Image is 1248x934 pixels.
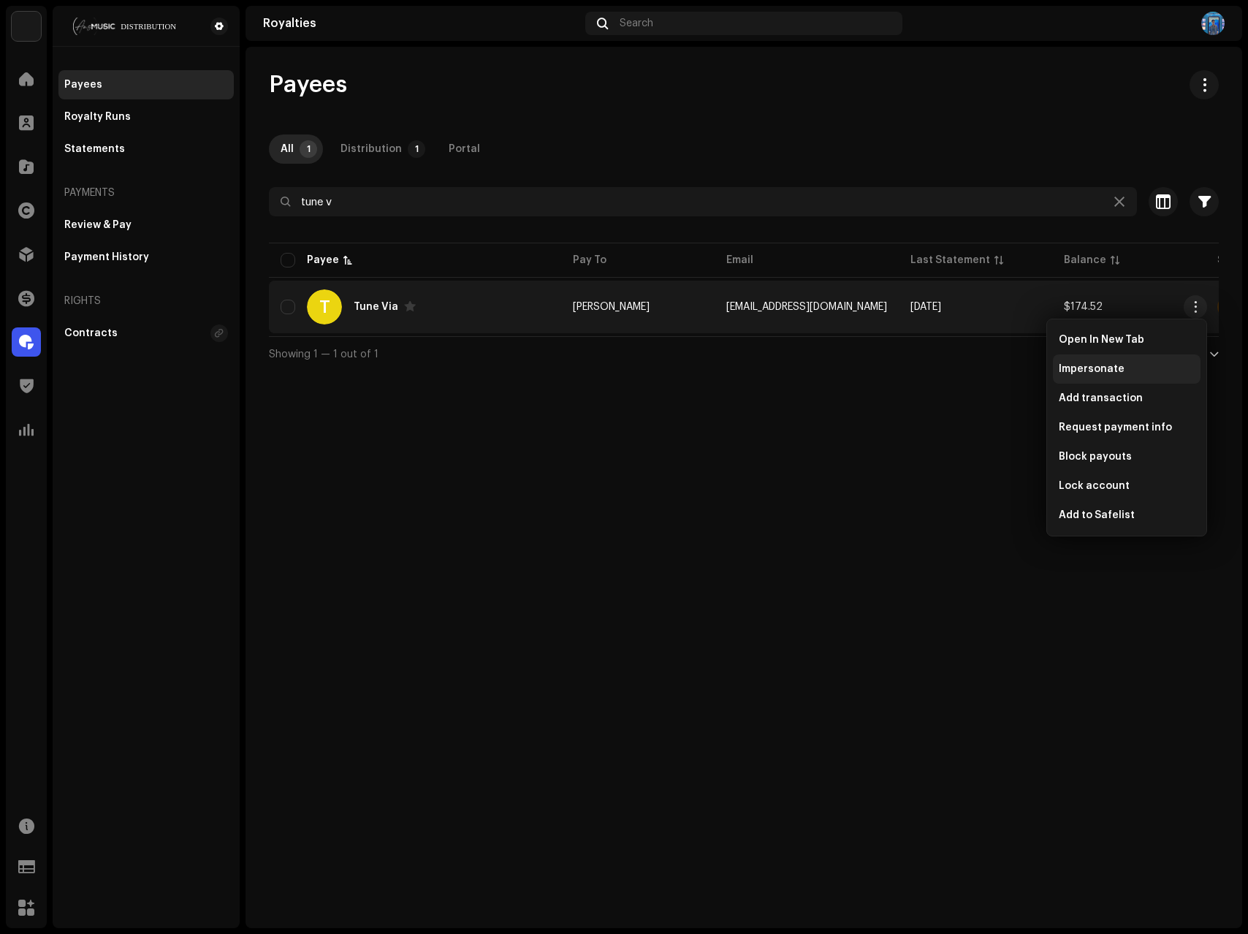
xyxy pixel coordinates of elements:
[58,243,234,272] re-m-nav-item: Payment History
[1059,392,1143,404] span: Add transaction
[620,18,653,29] span: Search
[58,134,234,164] re-m-nav-item: Statements
[64,79,102,91] div: Payees
[449,134,480,164] div: Portal
[340,134,402,164] div: Distribution
[263,18,579,29] div: Royalties
[64,18,187,35] img: 68a4b677-ce15-481d-9fcd-ad75b8f38328
[1059,363,1125,375] span: Impersonate
[58,102,234,132] re-m-nav-item: Royalty Runs
[726,302,887,312] span: info@tunevia.com
[910,302,941,312] span: Oct 2025
[58,210,234,240] re-m-nav-item: Review & Pay
[58,319,234,348] re-m-nav-item: Contracts
[573,302,650,312] span: Niloy Sarkar
[1059,451,1132,463] span: Block payouts
[1059,334,1144,346] span: Open In New Tab
[64,219,132,231] div: Review & Pay
[269,349,378,360] span: Showing 1 — 1 out of 1
[408,140,425,158] p-badge: 1
[58,175,234,210] re-a-nav-header: Payments
[58,284,234,319] re-a-nav-header: Rights
[1201,12,1225,35] img: 5e4483b3-e6cb-4a99-9ad8-29ce9094b33b
[281,134,294,164] div: All
[12,12,41,41] img: bb356b9b-6e90-403f-adc8-c282c7c2e227
[910,253,990,267] div: Last Statement
[64,251,149,263] div: Payment History
[64,111,131,123] div: Royalty Runs
[58,70,234,99] re-m-nav-item: Payees
[64,143,125,155] div: Statements
[1059,509,1135,521] span: Add to Safelist
[269,187,1137,216] input: Search
[269,70,347,99] span: Payees
[354,302,398,312] div: Tune Via
[307,289,342,324] div: T
[1059,422,1172,433] span: Request payment info
[1064,302,1103,312] span: $174.52
[300,140,317,158] p-badge: 1
[1059,480,1130,492] span: Lock account
[64,327,118,339] div: Contracts
[307,253,339,267] div: Payee
[1064,253,1106,267] div: Balance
